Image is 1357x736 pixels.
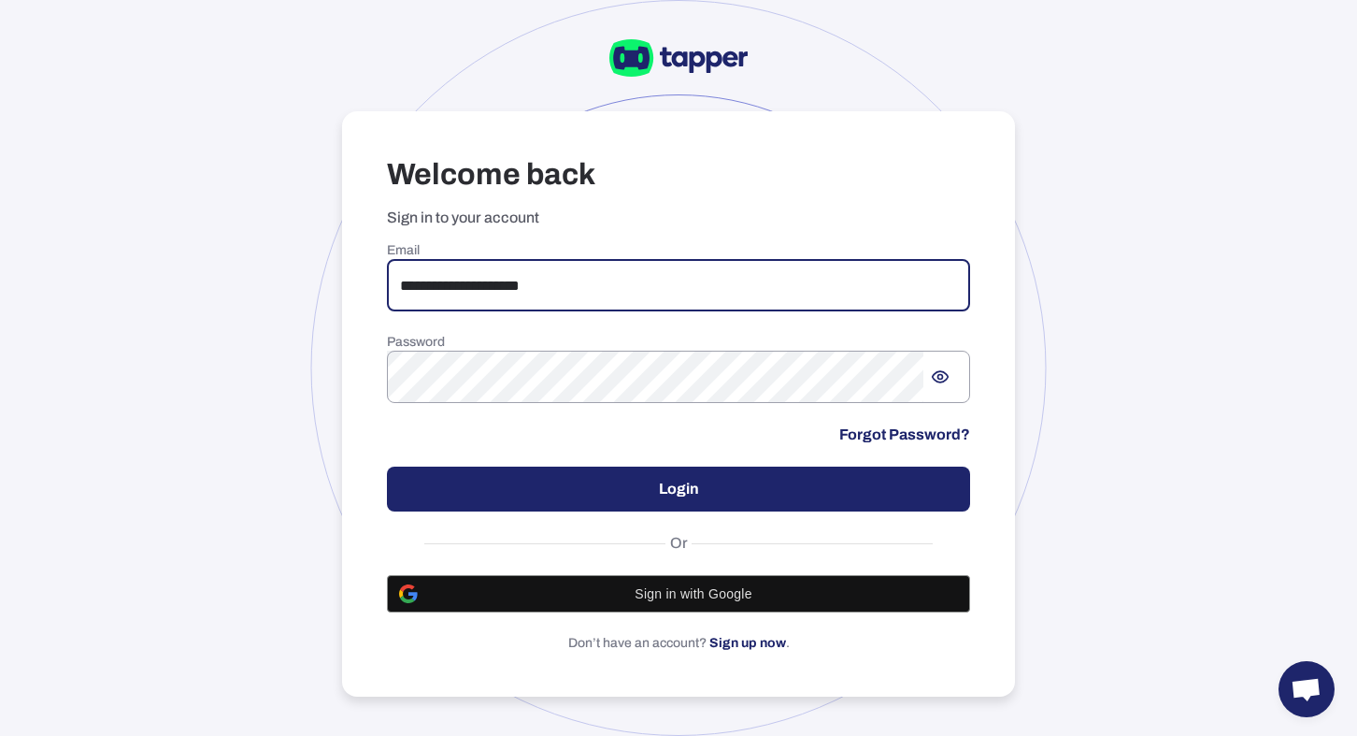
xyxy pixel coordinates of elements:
a: Forgot Password? [839,426,970,444]
p: Sign in to your account [387,209,970,227]
h3: Welcome back [387,156,970,194]
span: Sign in with Google [429,586,958,601]
span: Or [665,534,693,553]
h6: Email [387,242,970,259]
a: Sign up now [709,636,786,650]
p: Don’t have an account? . [387,635,970,652]
button: Show password [923,360,957,394]
button: Sign in with Google [387,575,970,613]
div: Open chat [1278,661,1335,717]
h6: Password [387,334,970,351]
button: Login [387,467,970,512]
